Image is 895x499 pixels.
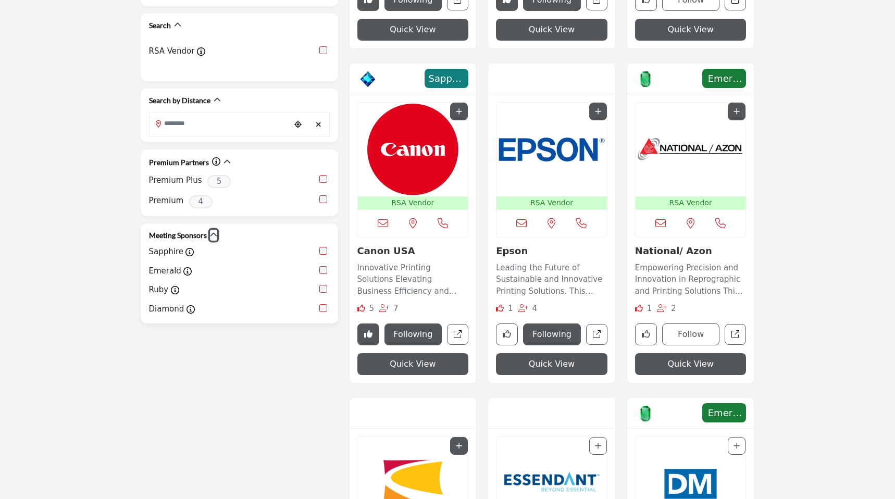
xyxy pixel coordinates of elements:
[149,20,171,31] h2: Search
[319,195,327,203] input: select Premium checkbox
[496,103,607,209] a: Open Listing in new tab
[357,353,469,375] button: Quick View
[496,304,504,312] i: Like
[671,304,676,313] span: 2
[319,266,327,274] input: Emerald checkbox
[149,303,184,315] label: Diamond
[358,103,468,196] img: Canon USA
[635,259,747,297] a: Empowering Precision and Innovation in Reprographic and Printing Solutions This company excels in...
[508,304,513,313] span: 1
[149,284,169,296] label: Ruby
[532,304,538,313] span: 4
[657,303,676,315] div: Followers
[149,195,184,207] label: Premium
[647,304,652,313] span: 1
[319,46,327,54] input: RSA Vendor checkbox
[311,114,327,136] div: Clear search location
[319,304,327,312] input: Diamond checkbox
[496,245,528,256] a: Epson
[499,197,605,208] p: RSA Vendor
[149,230,207,241] h2: Meeting Sponsors
[496,323,518,345] button: Like company
[734,442,740,450] a: Add To List
[149,157,209,168] h2: Premium Partners
[635,245,712,256] a: National/ Azon
[635,353,747,375] button: Quick View
[595,442,601,450] a: Add To List
[428,71,465,85] span: Sapphire
[496,103,607,196] img: Epson
[149,246,184,258] label: Sapphire
[636,103,746,196] img: National/ Azon
[357,259,469,297] a: Innovative Printing Solutions Elevating Business Efficiency and Connectivity With a strong footho...
[149,95,210,106] h2: Search by Distance
[635,304,643,312] i: Like
[319,285,327,293] input: Ruby checkbox
[638,71,653,87] img: Emerald Badge Icon
[150,114,290,134] input: Search Location
[496,259,607,297] a: Leading the Future of Sustainable and Innovative Printing Solutions. This company is a prominent ...
[496,19,607,41] button: Quick View
[357,245,415,256] a: Canon USA
[357,245,469,257] h3: Canon USA
[212,156,220,168] div: Click to view information
[357,262,469,297] p: Innovative Printing Solutions Elevating Business Efficiency and Connectivity With a strong footho...
[635,262,747,297] p: Empowering Precision and Innovation in Reprographic and Printing Solutions This company excels in...
[369,304,374,313] span: 5
[635,245,747,257] h3: National/ Azon
[662,323,720,345] button: Follow
[149,45,195,57] label: RSA Vendor
[212,157,220,167] a: Information about Premium Partners
[518,303,538,315] div: Followers
[189,195,213,208] span: 4
[456,107,462,116] a: Add To List
[149,265,181,277] label: Emerald
[149,174,202,186] label: Premium Plus
[638,406,653,421] img: Emerald Badge Icon
[357,304,365,312] i: Likes
[290,114,306,136] div: Choose your current location
[523,323,581,345] button: Following
[725,324,746,345] a: Open national-azon in new tab
[384,323,442,345] button: Following
[705,71,743,85] span: Emerald
[360,197,466,208] p: RSA Vendor
[635,323,657,345] button: Like company
[496,245,607,257] h3: Epson
[496,262,607,297] p: Leading the Future of Sustainable and Innovative Printing Solutions. This company is a prominent ...
[360,71,376,87] img: Sapphire Badge Icon
[357,323,379,345] button: Remove Like button
[586,324,607,345] a: Open epson in new tab
[358,103,468,209] a: Open Listing in new tab
[635,19,747,41] button: Quick View
[207,175,231,188] span: 5
[393,304,399,313] span: 7
[496,353,607,375] button: Quick View
[447,324,468,345] a: Open canon-usa in new tab
[319,247,327,255] input: Sapphire checkbox
[636,103,746,209] a: Open Listing in new tab
[734,107,740,116] a: Add To List
[379,303,399,315] div: Followers
[357,19,469,41] button: Quick View
[456,442,462,450] a: Add To List
[319,175,327,183] input: select Premium Plus checkbox
[595,107,601,116] a: Add To List
[638,197,744,208] p: RSA Vendor
[705,406,743,420] span: Emerald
